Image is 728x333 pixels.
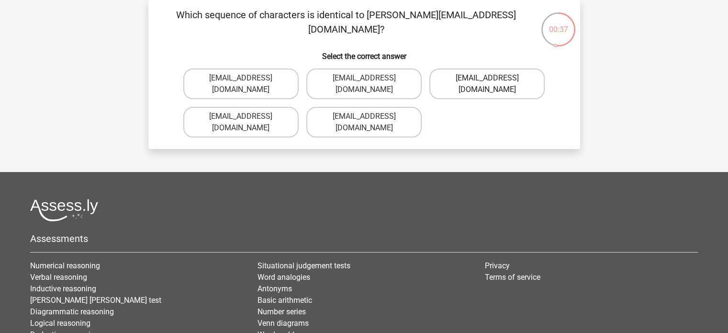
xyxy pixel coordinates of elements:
[258,261,350,270] a: Situational judgement tests
[258,273,310,282] a: Word analogies
[258,284,292,293] a: Antonyms
[164,44,565,61] h6: Select the correct answer
[30,319,90,328] a: Logical reasoning
[30,273,87,282] a: Verbal reasoning
[485,273,540,282] a: Terms of service
[30,233,698,244] h5: Assessments
[30,261,100,270] a: Numerical reasoning
[485,261,510,270] a: Privacy
[183,69,299,99] label: [EMAIL_ADDRESS][DOMAIN_NAME]
[164,8,529,36] p: Which sequence of characters is identical to [PERSON_NAME][EMAIL_ADDRESS][DOMAIN_NAME]?
[258,307,306,316] a: Number series
[30,296,161,305] a: [PERSON_NAME] [PERSON_NAME] test
[429,69,545,99] label: [EMAIL_ADDRESS][DOMAIN_NAME]
[306,107,422,138] label: [EMAIL_ADDRESS][DOMAIN_NAME]
[183,107,299,138] label: [EMAIL_ADDRESS][DOMAIN_NAME]
[258,296,312,305] a: Basic arithmetic
[306,69,422,99] label: [EMAIL_ADDRESS][DOMAIN_NAME]
[30,307,114,316] a: Diagrammatic reasoning
[30,199,98,221] img: Assessly logo
[258,319,309,328] a: Venn diagrams
[30,284,96,293] a: Inductive reasoning
[540,11,576,35] div: 00:37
